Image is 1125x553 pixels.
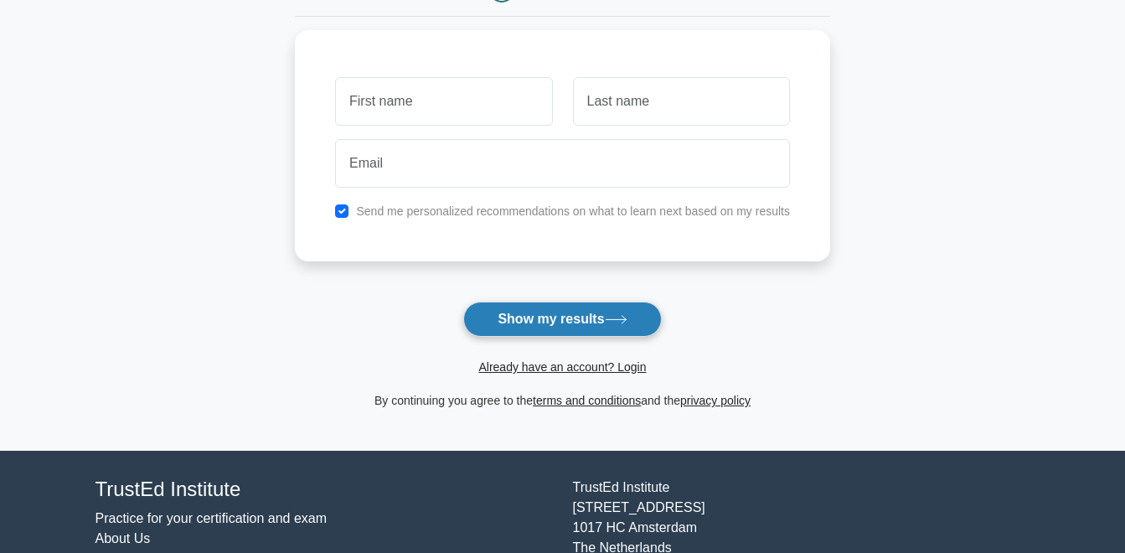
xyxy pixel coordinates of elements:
label: Send me personalized recommendations on what to learn next based on my results [356,204,790,218]
h4: TrustEd Institute [95,478,553,502]
a: terms and conditions [533,394,641,407]
a: Already have an account? Login [478,360,646,374]
a: privacy policy [680,394,751,407]
button: Show my results [463,302,661,337]
a: About Us [95,531,151,545]
input: First name [335,77,552,126]
a: Practice for your certification and exam [95,511,328,525]
input: Email [335,139,790,188]
div: By continuing you agree to the and the [285,390,840,411]
input: Last name [573,77,790,126]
